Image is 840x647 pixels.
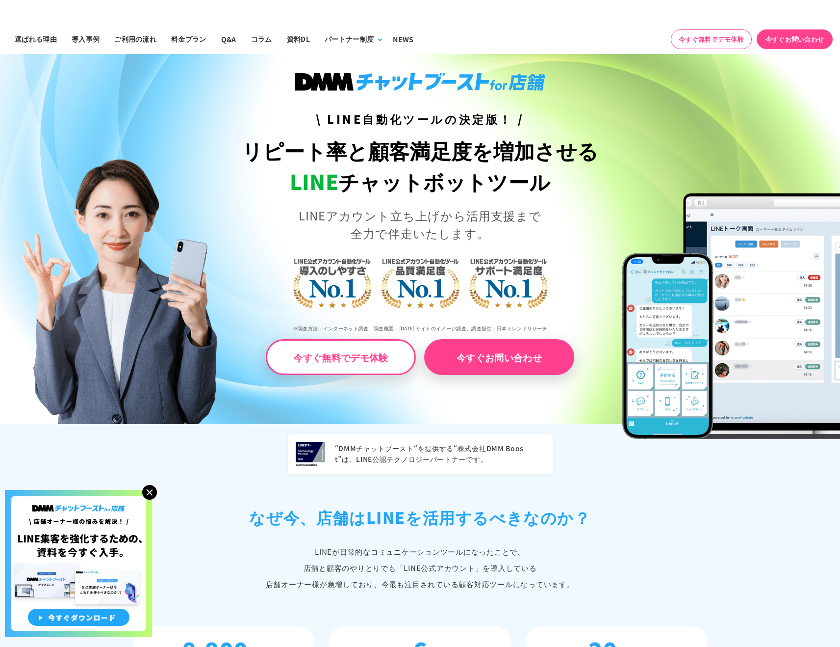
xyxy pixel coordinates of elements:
[210,135,630,197] h1: リピート率と顧客満足度を増加させる チャットボットツール
[335,443,545,465] p: “DMMチャットブースト“を提供する“株式会社DMM Boost”は、LINE公認テクノロジーパートナーです。
[385,24,421,54] a: NEWS
[107,24,164,54] a: ご利用の流れ
[5,490,152,637] img: 店舗オーナー様の悩みを解決!LINE集客を狂化するための資料を今すぐ入手!
[244,24,280,54] a: コラム
[266,339,416,375] a: 今すぐ無料でデモ体験
[210,110,630,128] h3: \ LINE自動化ツールの決定版！ /
[757,29,833,49] a: 今すぐお問い合わせ
[64,24,107,54] a: 導入事例
[424,339,574,375] a: 今すぐお問い合わせ
[671,29,752,49] a: 今すぐ無料でデモ体験
[296,442,325,466] img: LINEヤフー Technology Partner 2025
[133,543,707,592] p: LINEが日常的なコミュニケーションツールになったことで、 店舗と顧客のやりとりでも「LINE公式アカウント」 を導入している 店舗オーナー様が急増しており、今最も注目されている顧客対応ツールに...
[210,207,630,242] p: LINEアカウント立ち上げから活用支援まで 全力で伴走いたします。
[164,24,214,54] a: 料金プラン
[7,24,64,54] a: 選ばれる理由
[133,505,707,529] h2: なぜ今、店舗は LINEを活用するべきなのか？
[210,318,630,339] p: ※調査方法：インターネット調査、調査概要：[DATE] サイトのイメージ調査、調査提供：日本トレンドリサーチ
[261,220,580,343] img: LINE公式アカウント自動化ツール導入のしやすさNo.1｜LINE公式アカウント自動化ツール品質満足度No.1｜LINE公式アカウント自動化ツールサポート満足度No.1
[5,490,152,502] a: 店舗オーナー様の悩みを解決!LINE集客を狂化するための資料を今すぐ入手!
[290,166,338,196] span: LINE
[280,24,317,54] a: 資料DL
[325,34,374,44] div: パートナー制度
[214,24,244,54] a: Q&A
